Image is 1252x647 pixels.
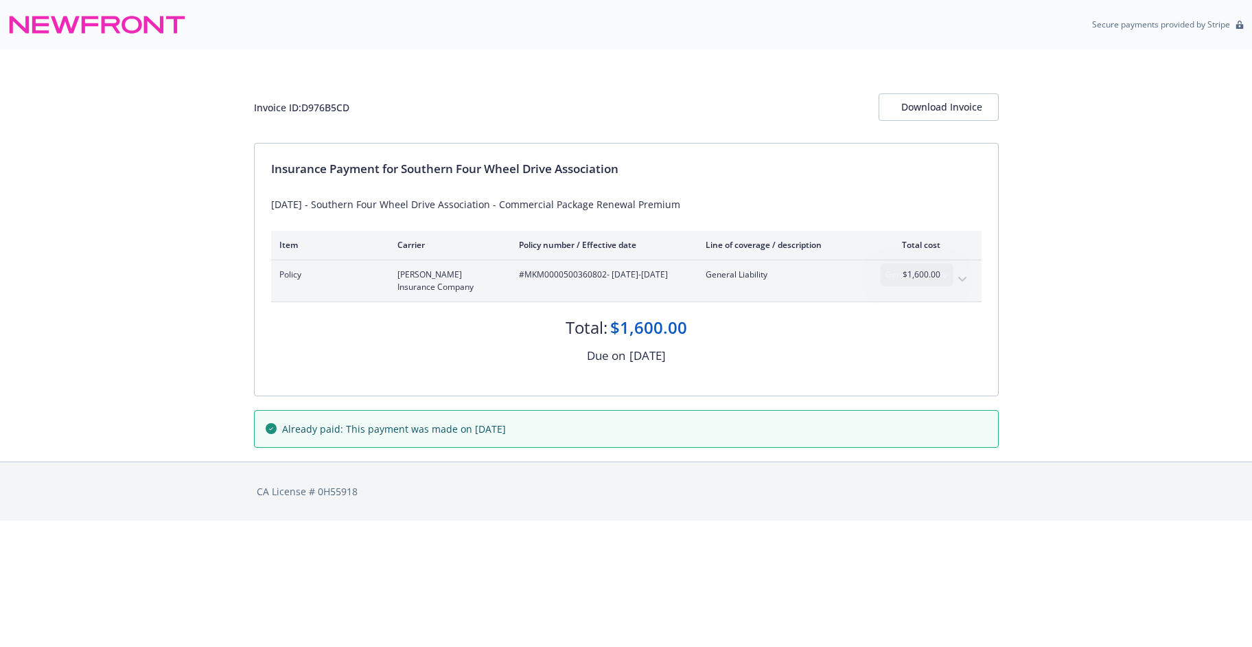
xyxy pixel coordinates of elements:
[519,239,684,251] div: Policy number / Effective date
[951,269,973,291] button: expand content
[706,269,867,281] span: General Liability
[271,160,982,178] div: Insurance Payment for Southern Four Wheel Drive Association
[279,269,375,281] span: Policy
[519,269,684,281] span: #MKM0000500360802 - [DATE]-[DATE]
[397,239,497,251] div: Carrier
[889,239,940,251] div: Total cost
[879,93,999,121] button: Download Invoice
[257,484,996,499] div: CA License # 0H55918
[901,94,976,120] div: Download Invoice
[587,347,625,365] div: Due on
[397,269,497,293] span: [PERSON_NAME] Insurance Company
[566,316,607,339] div: Total:
[706,239,867,251] div: Line of coverage / description
[282,422,506,436] span: Already paid: This payment was made on [DATE]
[254,100,349,115] div: Invoice ID: D976B5CD
[610,316,687,339] div: $1,600.00
[1092,19,1230,30] p: Secure payments provided by Stripe
[271,197,982,212] div: [DATE] - Southern Four Wheel Drive Association - Commercial Package Renewal Premium
[279,239,375,251] div: Item
[271,260,982,302] div: Policy[PERSON_NAME] Insurance Company#MKM0000500360802- [DATE]-[DATE]General Liability$1,600.00ex...
[629,347,666,365] div: [DATE]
